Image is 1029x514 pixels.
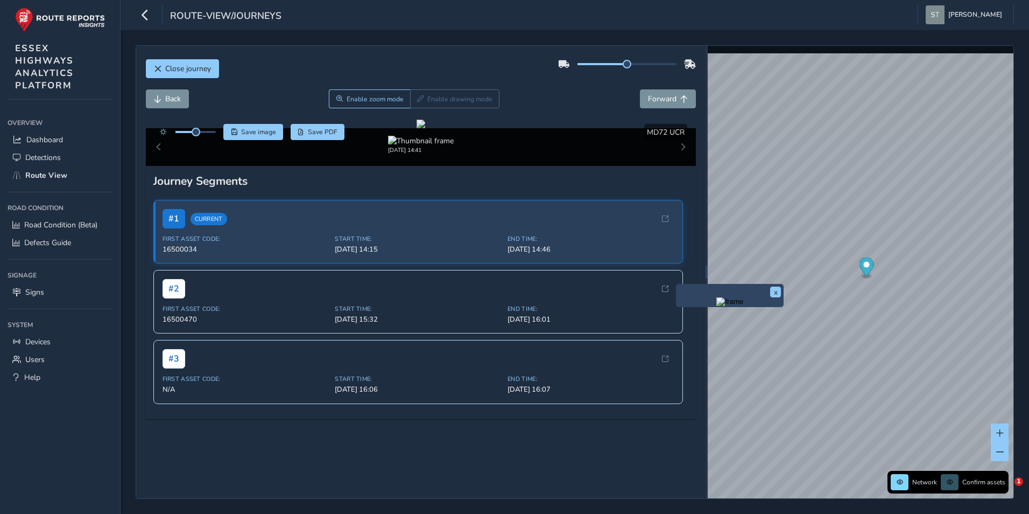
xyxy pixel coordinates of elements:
span: Route View [25,170,67,180]
button: x [770,287,781,297]
span: First Asset Code: [163,235,329,243]
button: Close journey [146,59,219,78]
button: [PERSON_NAME] [926,5,1006,24]
span: Confirm assets [962,478,1005,487]
button: Save [223,124,283,140]
span: Back [165,94,181,104]
span: End Time: [508,305,674,313]
span: N/A [163,385,329,394]
span: # 3 [163,349,185,369]
span: [PERSON_NAME] [948,5,1002,24]
span: Help [24,372,40,383]
span: Road Condition (Beta) [24,220,97,230]
span: Detections [25,152,61,163]
button: Back [146,89,189,108]
a: Defects Guide [8,234,112,252]
span: 16500034 [163,245,329,254]
a: Dashboard [8,131,112,149]
button: PDF [291,124,345,140]
a: Help [8,369,112,386]
img: frame [716,297,743,306]
span: Save image [241,128,276,136]
span: Users [25,355,45,365]
span: [DATE] 16:06 [335,385,501,394]
span: Defects Guide [24,238,71,248]
span: # 2 [163,279,185,298]
span: End Time: [508,235,674,243]
div: [DATE] 14:41 [388,146,454,154]
span: Current [191,213,227,225]
span: Start Time: [335,375,501,383]
span: [DATE] 16:07 [508,385,674,394]
span: [DATE] 15:32 [335,315,501,324]
span: Start Time: [335,235,501,243]
span: Enable zoom mode [347,95,404,103]
span: First Asset Code: [163,305,329,313]
a: Route View [8,166,112,184]
span: 1 [1014,477,1023,486]
span: Forward [648,94,676,104]
a: Devices [8,333,112,351]
span: 16500470 [163,315,329,324]
button: Zoom [329,89,410,108]
span: End Time: [508,375,674,383]
img: rr logo [15,8,105,32]
span: First Asset Code: [163,375,329,383]
span: Start Time: [335,305,501,313]
a: Detections [8,149,112,166]
span: ESSEX HIGHWAYS ANALYTICS PLATFORM [15,42,74,92]
div: System [8,317,112,333]
span: [DATE] 16:01 [508,315,674,324]
span: Signs [25,287,44,297]
span: Close journey [165,64,211,74]
span: [DATE] 14:15 [335,245,501,254]
span: route-view/journeys [170,9,281,24]
div: Overview [8,115,112,131]
span: Dashboard [26,135,63,145]
span: Save PDF [308,128,337,136]
span: [DATE] 14:46 [508,245,674,254]
a: Signs [8,283,112,301]
span: Network [912,478,937,487]
img: Thumbnail frame [388,136,454,146]
span: # 1 [163,209,185,228]
div: Journey Segments [153,173,689,189]
a: Road Condition (Beta) [8,216,112,234]
iframe: Intercom live chat [992,477,1018,503]
div: Map marker [859,258,873,280]
button: Forward [640,89,696,108]
div: Signage [8,267,112,283]
span: Devices [25,337,51,347]
span: MD72 UCR [647,127,685,137]
button: Preview frame [679,297,781,304]
div: Road Condition [8,200,112,216]
a: Users [8,351,112,369]
img: diamond-layout [926,5,945,24]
